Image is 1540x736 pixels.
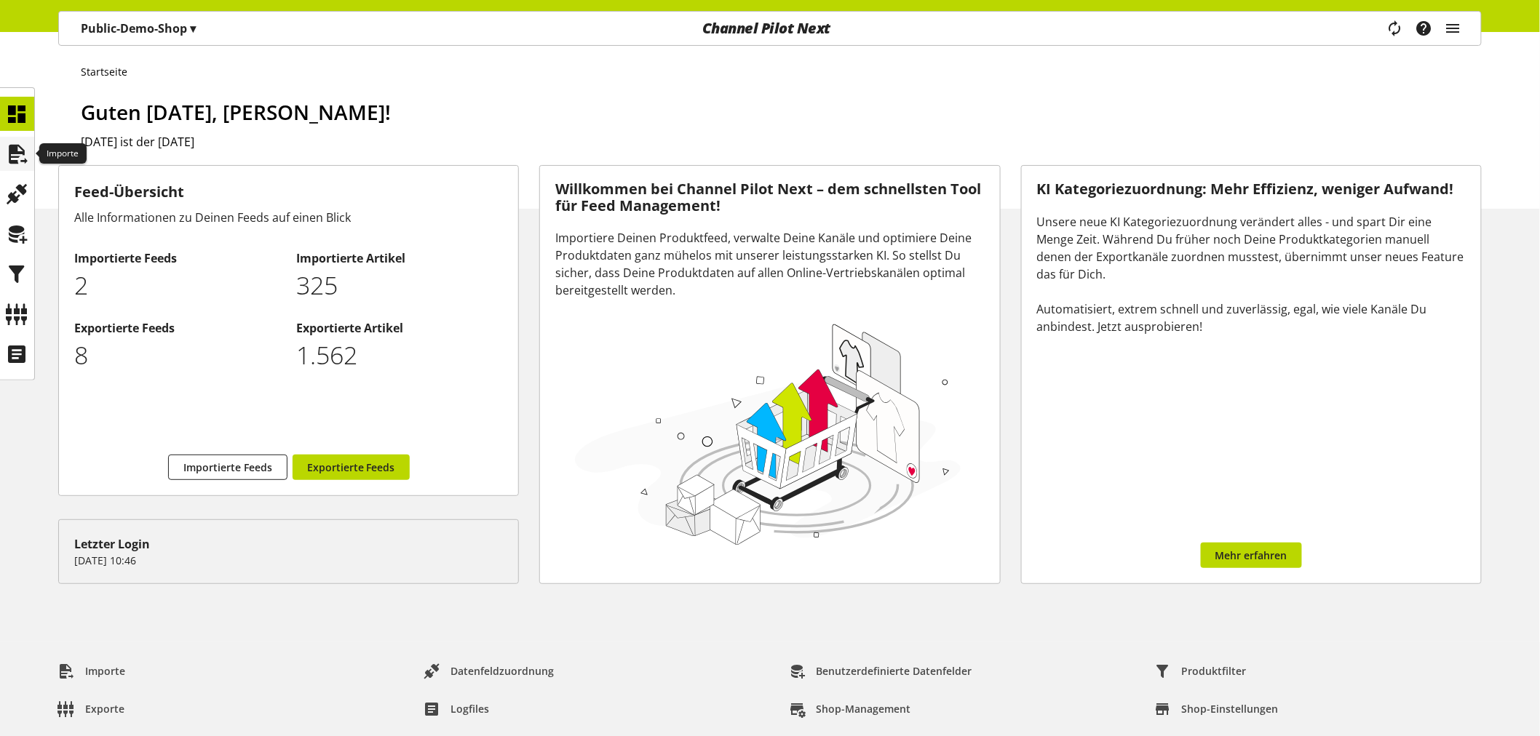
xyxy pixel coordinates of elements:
a: Importe [47,658,137,684]
span: Mehr erfahren [1215,548,1287,563]
span: Benutzerdefinierte Datenfelder [817,663,972,679]
div: Unsere neue KI Kategoriezuordnung verändert alles - und spart Dir eine Menge Zeit. Während Du frü... [1037,213,1466,335]
span: Importe [85,663,125,679]
div: Importiere Deinen Produktfeed, verwalte Deine Kanäle und optimiere Deine Produktdaten ganz mühelo... [555,229,984,299]
nav: main navigation [58,11,1482,46]
span: Datenfeldzuordnung [451,663,554,679]
h2: Importierte Feeds [74,249,281,267]
p: 325 [296,267,503,304]
a: Mehr erfahren [1201,543,1302,568]
span: Exportierte Feeds [307,460,395,475]
span: Exporte [85,701,124,716]
span: Shop-Management [817,701,911,716]
p: 8 [74,337,281,374]
a: Shop-Management [778,696,923,722]
a: Logfiles [412,696,501,722]
img: 78e1b9dcff1e8392d83655fcfc870417.svg [570,317,966,550]
span: Importierte Feeds [183,460,272,475]
p: [DATE] 10:46 [74,553,503,568]
a: Datenfeldzuordnung [412,658,565,684]
h2: Exportierte Artikel [296,319,503,337]
h3: KI Kategoriezuordnung: Mehr Effizienz, weniger Aufwand! [1037,181,1466,198]
h3: Feed-Übersicht [74,181,503,203]
a: Shop-Einstellungen [1143,696,1290,722]
h2: Importierte Artikel [296,249,503,267]
p: 2 [74,267,281,304]
a: Produktfilter [1143,658,1258,684]
span: ▾ [190,20,196,36]
a: Exporte [47,696,136,722]
h2: Exportierte Feeds [74,319,281,337]
a: Importierte Feeds [168,455,287,480]
p: 1562 [296,337,503,374]
span: Produktfilter [1182,663,1247,679]
div: Letzter Login [74,535,503,553]
p: Public-Demo-Shop [81,20,196,37]
span: Guten [DATE], [PERSON_NAME]! [81,98,391,126]
a: Exportierte Feeds [293,455,410,480]
div: Importe [39,144,87,164]
span: Logfiles [451,701,489,716]
h2: [DATE] ist der [DATE] [81,133,1482,151]
h3: Willkommen bei Channel Pilot Next – dem schnellsten Tool für Feed Management! [555,181,984,214]
a: Benutzerdefinierte Datenfelder [778,658,984,684]
span: Shop-Einstellungen [1182,701,1279,716]
div: Alle Informationen zu Deinen Feeds auf einen Blick [74,209,503,226]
